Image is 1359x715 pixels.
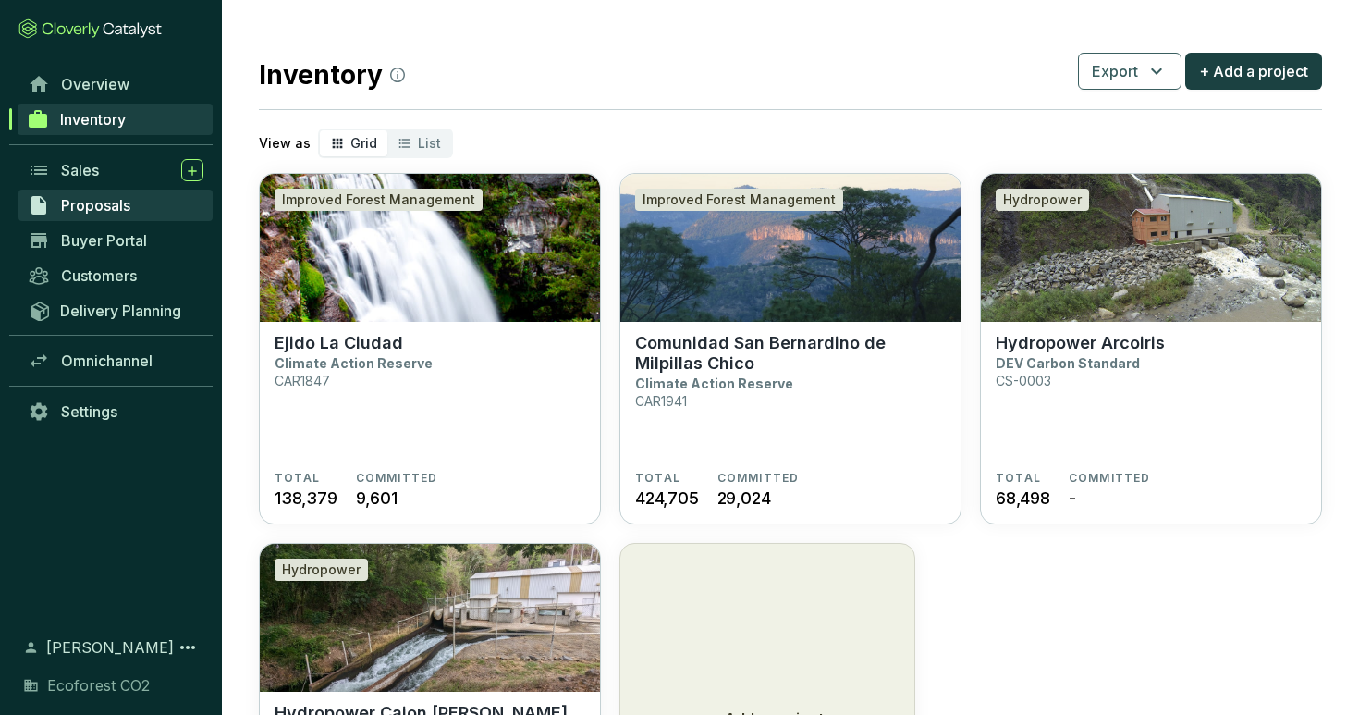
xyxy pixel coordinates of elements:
button: + Add a project [1185,53,1322,90]
span: TOTAL [275,471,320,486]
span: COMMITTED [1069,471,1151,486]
span: Ecoforest CO2 [47,674,150,697]
div: Hydropower [996,189,1089,211]
div: segmented control [318,129,453,158]
span: Overview [61,75,129,93]
span: [PERSON_NAME] [46,636,174,659]
span: 9,601 [356,486,398,511]
span: + Add a project [1199,60,1308,82]
div: Improved Forest Management [275,189,483,211]
span: COMMITTED [717,471,800,486]
img: Hydropower Cajon de Peña [260,544,600,692]
a: Sales [18,154,213,186]
span: Delivery Planning [60,302,181,320]
div: Hydropower [275,559,368,581]
a: Overview [18,68,213,100]
a: Buyer Portal [18,225,213,256]
a: Omnichannel [18,345,213,376]
img: Ejido La Ciudad [260,174,600,322]
span: 68,498 [996,486,1050,511]
h2: Inventory [259,55,405,94]
a: Settings [18,396,213,427]
span: Omnichannel [61,351,153,370]
span: 138,379 [275,486,337,511]
span: Sales [61,161,99,179]
a: Comunidad San Bernardino de Milpillas ChicoImproved Forest ManagementComunidad San Bernardino de ... [619,173,961,524]
img: Comunidad San Bernardino de Milpillas Chico [620,174,961,322]
p: Climate Action Reserve [635,376,793,391]
span: 29,024 [717,486,771,511]
span: Settings [61,402,117,421]
span: Grid [350,135,377,151]
a: Proposals [18,190,213,221]
span: 424,705 [635,486,699,511]
p: Comunidad San Bernardino de Milpillas Chico [635,333,946,374]
span: COMMITTED [356,471,438,486]
p: View as [259,134,311,153]
p: CAR1941 [635,393,687,409]
span: TOTAL [996,471,1041,486]
p: CS-0003 [996,373,1051,388]
p: CAR1847 [275,373,330,388]
img: Hydropower Arcoiris [981,174,1321,322]
div: Improved Forest Management [635,189,843,211]
a: Ejido La CiudadImproved Forest ManagementEjido La CiudadClimate Action ReserveCAR1847TOTAL138,379... [259,173,601,524]
span: Proposals [61,196,130,215]
p: DEV Carbon Standard [996,355,1140,371]
span: Customers [61,266,137,285]
span: - [1069,486,1076,511]
a: Hydropower ArcoirisHydropowerHydropower ArcoirisDEV Carbon StandardCS-0003TOTAL68,498COMMITTED- [980,173,1322,524]
a: Delivery Planning [18,295,213,326]
span: List [418,135,441,151]
p: Ejido La Ciudad [275,333,403,353]
p: Hydropower Arcoiris [996,333,1165,353]
button: Export [1078,53,1181,90]
span: Buyer Portal [61,231,147,250]
span: Export [1092,60,1138,82]
a: Customers [18,260,213,291]
a: Inventory [18,104,213,135]
p: Climate Action Reserve [275,355,433,371]
span: Inventory [60,110,126,129]
span: TOTAL [635,471,680,486]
